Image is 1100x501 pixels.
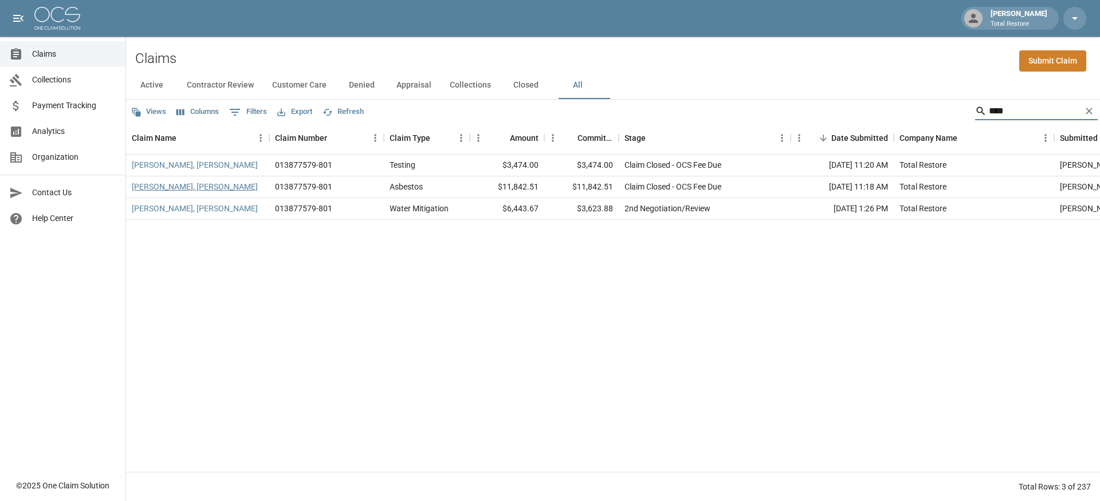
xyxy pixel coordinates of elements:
[1019,481,1091,492] div: Total Rows: 3 of 237
[32,74,116,86] span: Collections
[390,122,430,154] div: Claim Type
[470,198,544,220] div: $6,443.67
[894,122,1054,154] div: Company Name
[274,103,315,121] button: Export
[899,181,946,192] div: Total Restore
[387,72,441,99] button: Appraisal
[1081,102,1098,120] button: Clear
[470,129,487,147] button: Menu
[619,122,791,154] div: Stage
[390,159,415,171] div: Testing
[178,72,263,99] button: Contractor Review
[577,122,613,154] div: Committed Amount
[791,176,894,198] div: [DATE] 11:18 AM
[275,159,332,171] div: 013877579-801
[470,176,544,198] div: $11,842.51
[32,100,116,112] span: Payment Tracking
[470,155,544,176] div: $3,474.00
[132,122,176,154] div: Claim Name
[252,129,269,147] button: Menu
[624,159,721,171] div: Claim Closed - OCS Fee Due
[453,129,470,147] button: Menu
[327,130,343,146] button: Sort
[791,155,894,176] div: [DATE] 11:20 AM
[126,72,178,99] button: Active
[32,125,116,137] span: Analytics
[552,72,603,99] button: All
[390,203,449,214] div: Water Mitigation
[128,103,169,121] button: Views
[275,203,332,214] div: 013877579-801
[1037,129,1054,147] button: Menu
[135,50,176,67] h2: Claims
[624,122,646,154] div: Stage
[646,130,662,146] button: Sort
[544,122,619,154] div: Committed Amount
[986,8,1052,29] div: [PERSON_NAME]
[132,159,258,171] a: [PERSON_NAME], [PERSON_NAME]
[791,198,894,220] div: [DATE] 1:26 PM
[494,130,510,146] button: Sort
[16,480,109,491] div: © 2025 One Claim Solution
[384,122,470,154] div: Claim Type
[791,129,808,147] button: Menu
[275,181,332,192] div: 013877579-801
[269,122,384,154] div: Claim Number
[226,103,270,121] button: Show filters
[7,7,30,30] button: open drawer
[390,181,423,192] div: Asbestos
[624,181,721,192] div: Claim Closed - OCS Fee Due
[275,122,327,154] div: Claim Number
[899,122,957,154] div: Company Name
[991,19,1047,29] p: Total Restore
[975,102,1098,123] div: Search
[430,130,446,146] button: Sort
[126,122,269,154] div: Claim Name
[367,129,384,147] button: Menu
[320,103,367,121] button: Refresh
[773,129,791,147] button: Menu
[441,72,500,99] button: Collections
[831,122,888,154] div: Date Submitted
[32,48,116,60] span: Claims
[957,130,973,146] button: Sort
[32,151,116,163] span: Organization
[899,203,946,214] div: Total Restore
[32,212,116,224] span: Help Center
[126,72,1100,99] div: dynamic tabs
[899,159,946,171] div: Total Restore
[544,129,561,147] button: Menu
[791,122,894,154] div: Date Submitted
[510,122,539,154] div: Amount
[1019,50,1086,72] a: Submit Claim
[32,187,116,199] span: Contact Us
[336,72,387,99] button: Denied
[263,72,336,99] button: Customer Care
[544,155,619,176] div: $3,474.00
[500,72,552,99] button: Closed
[132,181,258,192] a: [PERSON_NAME], [PERSON_NAME]
[815,130,831,146] button: Sort
[544,198,619,220] div: $3,623.88
[174,103,222,121] button: Select columns
[176,130,192,146] button: Sort
[561,130,577,146] button: Sort
[132,203,258,214] a: [PERSON_NAME], [PERSON_NAME]
[544,176,619,198] div: $11,842.51
[470,122,544,154] div: Amount
[34,7,80,30] img: ocs-logo-white-transparent.png
[624,203,710,214] div: 2nd Negotiation/Review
